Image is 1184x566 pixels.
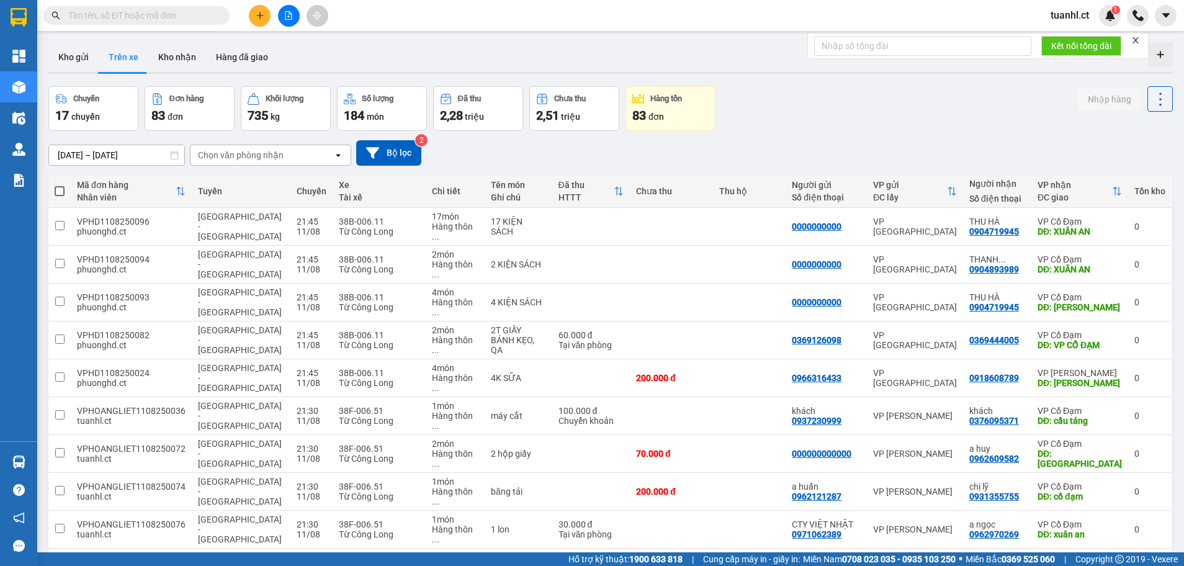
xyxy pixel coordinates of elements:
button: Đơn hàng83đơn [145,86,235,131]
div: VP [GEOGRAPHIC_DATA] [873,217,957,236]
div: Tuyến [198,186,284,196]
img: warehouse-icon [12,112,25,125]
div: Tại văn phòng [558,529,624,539]
span: | [1064,552,1066,566]
div: 0376095371 [969,416,1019,426]
div: 0 [1134,449,1165,459]
sup: 1 [1111,6,1120,14]
div: VP Cổ Đạm [1038,330,1122,340]
img: dashboard-icon [12,50,25,63]
span: triệu [465,112,484,122]
span: [GEOGRAPHIC_DATA] - [GEOGRAPHIC_DATA] [198,287,282,317]
div: DĐ: XUÂN AN [1038,227,1122,236]
div: VP [GEOGRAPHIC_DATA] [873,254,957,274]
div: 17 KIỆN SÁCH [491,217,545,236]
button: Kết nối tổng đài [1041,36,1121,56]
div: 38B-006.11 [339,217,420,227]
div: Tồn kho [1134,186,1165,196]
div: 0 [1134,259,1165,269]
div: 11/08 [297,416,326,426]
div: tuanhl.ct [77,492,186,501]
div: Hàng thông thường [432,524,478,544]
div: VPHOANGLIET1108250072 [77,444,186,454]
div: Tại văn phòng [558,340,624,350]
div: 2 hộp giấy [491,449,545,459]
img: logo-vxr [11,8,27,27]
div: 0 [1134,335,1165,345]
button: Số lượng184món [337,86,427,131]
div: Hàng thông thường [432,222,478,241]
div: DĐ: xuân an [1038,529,1122,539]
span: search [52,11,60,20]
div: Hàng thông thường [432,335,478,355]
span: ... [432,231,439,241]
div: 0931355755 [969,492,1019,501]
div: DĐ: XUÂN AN [1038,264,1122,274]
div: chị lỹ [969,482,1025,492]
span: [GEOGRAPHIC_DATA] - [GEOGRAPHIC_DATA] [198,514,282,544]
button: Hàng đã giao [206,42,278,72]
span: file-add [284,11,293,20]
div: 11/08 [297,454,326,464]
div: VP [PERSON_NAME] [1038,368,1122,378]
div: 0918608789 [969,373,1019,383]
div: 38F-006.51 [339,482,420,492]
span: ... [432,383,439,393]
button: plus [249,5,271,27]
span: copyright [1115,555,1124,564]
div: VP Cổ Đạm [1038,406,1122,416]
div: VP Cổ Đạm [1038,482,1122,492]
div: Hàng thông thường [432,373,478,393]
div: DĐ: tân lộc [1038,449,1122,469]
div: 21:30 [297,444,326,454]
div: VP [PERSON_NAME] [873,487,957,496]
div: 38F-006.51 [339,444,420,454]
span: 83 [632,108,646,123]
span: ... [432,534,439,544]
div: VPHD1108250082 [77,330,186,340]
span: [GEOGRAPHIC_DATA] - [GEOGRAPHIC_DATA] [198,249,282,279]
div: 1 món [432,477,478,487]
div: 0904719945 [969,302,1019,312]
div: 0904893989 [969,264,1019,274]
div: a ngọc [969,519,1025,529]
span: [GEOGRAPHIC_DATA] - [GEOGRAPHIC_DATA] [198,401,282,431]
button: Kho gửi [48,42,99,72]
div: Từ Công Long [339,264,420,274]
div: Ghi chú [491,192,545,202]
div: ĐC giao [1038,192,1112,202]
img: warehouse-icon [12,81,25,94]
div: 11/08 [297,227,326,236]
div: Người nhận [969,179,1025,189]
div: 2T GIẤY BÁNH KẸO, QA [491,325,545,355]
div: VPHOANGLIET1108250074 [77,482,186,492]
div: Chưa thu [636,186,707,196]
input: Nhập số tổng đài [814,36,1031,56]
th: Toggle SortBy [1031,175,1128,208]
div: Đơn hàng [169,94,204,103]
span: Kết nối tổng đài [1051,39,1111,53]
div: ĐC lấy [873,192,947,202]
div: VP [PERSON_NAME] [873,449,957,459]
div: 0904719945 [969,227,1019,236]
div: 0 [1134,373,1165,383]
div: 21:45 [297,254,326,264]
div: Thu hộ [719,186,779,196]
div: phuonghd.ct [77,340,186,350]
div: 200.000 đ [636,373,707,383]
strong: 0369 525 060 [1002,554,1055,564]
span: notification [13,512,25,524]
div: 11/08 [297,302,326,312]
div: Hàng thông thường [432,259,478,279]
span: question-circle [13,484,25,496]
div: 11/08 [297,264,326,274]
div: Từ Công Long [339,340,420,350]
div: Từ Công Long [339,416,420,426]
div: Từ Công Long [339,492,420,501]
span: [GEOGRAPHIC_DATA] - [GEOGRAPHIC_DATA] [198,212,282,241]
span: ... [432,459,439,469]
div: 200.000 đ [636,487,707,496]
div: 0971062389 [792,529,841,539]
img: phone-icon [1132,10,1144,21]
div: VPHD1108250093 [77,292,186,302]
